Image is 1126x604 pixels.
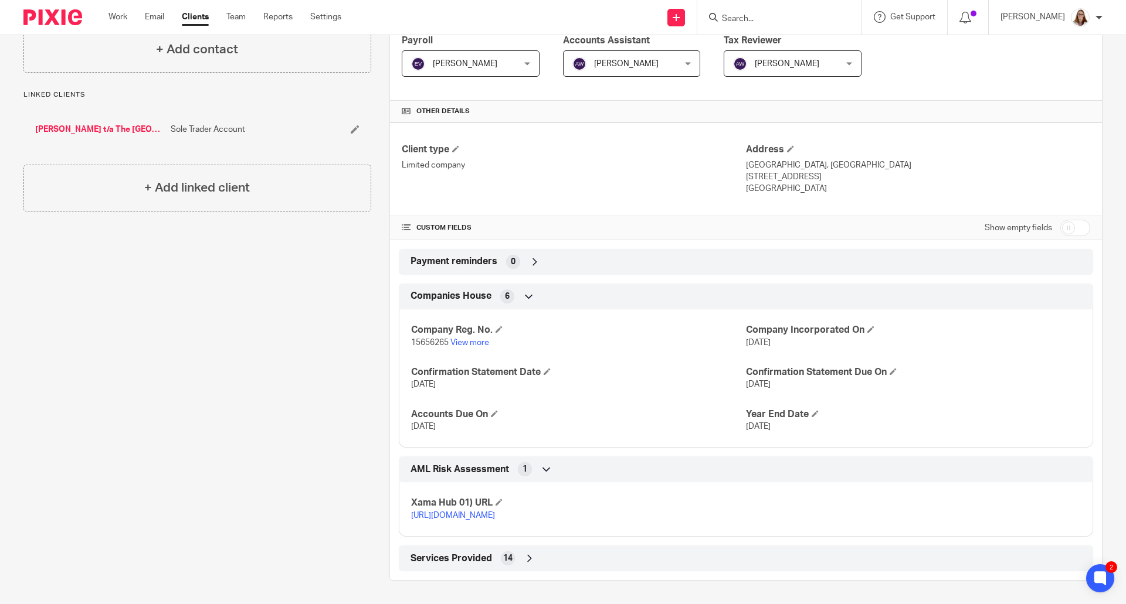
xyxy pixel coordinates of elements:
[1105,561,1117,573] div: 2
[755,60,819,68] span: [PERSON_NAME]
[263,11,293,23] a: Reports
[411,463,509,476] span: AML Risk Assessment
[35,124,165,135] a: [PERSON_NAME] t/a The [GEOGRAPHIC_DATA]
[505,291,510,302] span: 6
[411,552,492,565] span: Services Provided
[310,11,341,23] a: Settings
[746,380,771,388] span: [DATE]
[226,11,246,23] a: Team
[411,255,497,268] span: Payment reminders
[746,183,1090,194] p: [GEOGRAPHIC_DATA]
[411,366,746,378] h4: Confirmation Statement Date
[144,179,250,197] h4: + Add linked client
[411,380,436,388] span: [DATE]
[746,171,1090,183] p: [STREET_ADDRESS]
[23,90,371,100] p: Linked clients
[503,552,513,564] span: 14
[411,511,495,520] a: [URL][DOMAIN_NAME]
[402,159,746,171] p: Limited company
[402,144,746,156] h4: Client type
[411,57,425,71] img: svg%3E
[108,11,127,23] a: Work
[511,256,515,268] span: 0
[402,36,433,45] span: Payroll
[746,324,1081,336] h4: Company Incorporated On
[411,497,746,509] h4: Xama Hub 01) URL
[746,422,771,431] span: [DATE]
[433,60,497,68] span: [PERSON_NAME]
[156,40,238,59] h4: + Add contact
[523,463,527,475] span: 1
[411,408,746,421] h4: Accounts Due On
[1000,11,1065,23] p: [PERSON_NAME]
[402,223,746,233] h4: CUSTOM FIELDS
[746,159,1090,171] p: [GEOGRAPHIC_DATA], [GEOGRAPHIC_DATA]
[411,339,449,347] span: 15656265
[890,13,935,21] span: Get Support
[171,124,245,135] span: Sole Trader Account
[746,339,771,347] span: [DATE]
[746,366,1081,378] h4: Confirmation Statement Due On
[411,324,746,336] h4: Company Reg. No.
[450,339,489,347] a: View more
[746,144,1090,156] h4: Address
[733,57,747,71] img: svg%3E
[411,422,436,431] span: [DATE]
[182,11,209,23] a: Clients
[594,60,659,68] span: [PERSON_NAME]
[746,408,1081,421] h4: Year End Date
[23,9,82,25] img: Pixie
[563,36,650,45] span: Accounts Assistant
[721,14,826,25] input: Search
[985,222,1052,234] label: Show empty fields
[411,290,491,302] span: Companies House
[416,107,470,116] span: Other details
[1071,8,1090,27] img: Me%201.png
[145,11,164,23] a: Email
[724,36,782,45] span: Tax Reviewer
[572,57,586,71] img: svg%3E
